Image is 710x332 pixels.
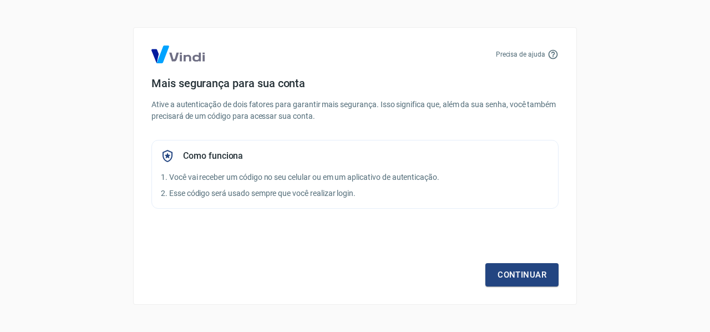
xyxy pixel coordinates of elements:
a: Continuar [485,263,559,286]
p: Ative a autenticação de dois fatores para garantir mais segurança. Isso significa que, além da su... [151,99,559,122]
p: Precisa de ajuda [496,49,545,59]
img: Logo Vind [151,46,205,63]
h5: Como funciona [183,150,243,162]
p: 2. Esse código será usado sempre que você realizar login. [161,188,549,199]
h4: Mais segurança para sua conta [151,77,559,90]
p: 1. Você vai receber um código no seu celular ou em um aplicativo de autenticação. [161,172,549,183]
